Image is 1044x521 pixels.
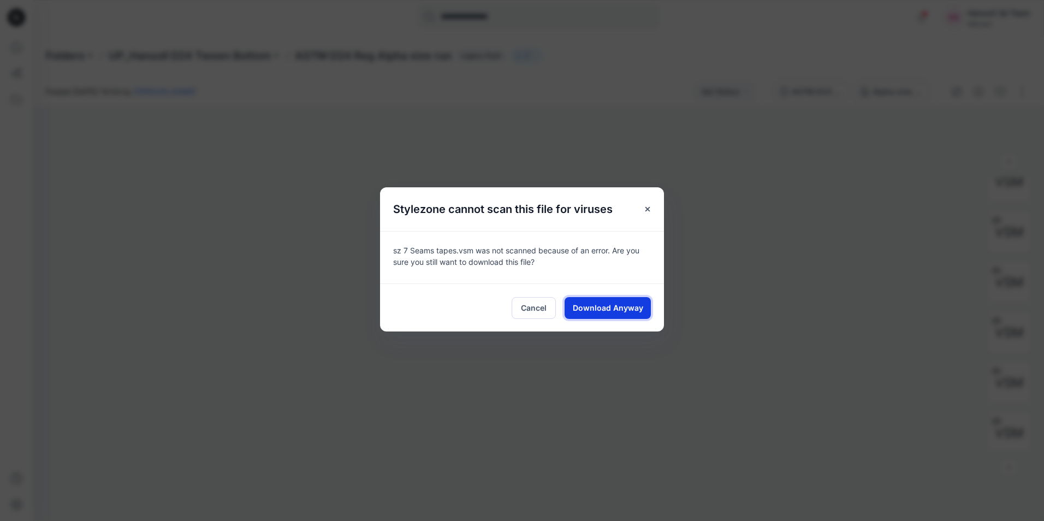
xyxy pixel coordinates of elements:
[380,187,626,231] h5: Stylezone cannot scan this file for viruses
[380,231,664,283] div: sz 7 Seams tapes.vsm was not scanned because of an error. Are you sure you still want to download...
[512,297,556,319] button: Cancel
[638,199,657,219] button: Close
[573,302,643,313] span: Download Anyway
[521,302,547,313] span: Cancel
[565,297,651,319] button: Download Anyway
